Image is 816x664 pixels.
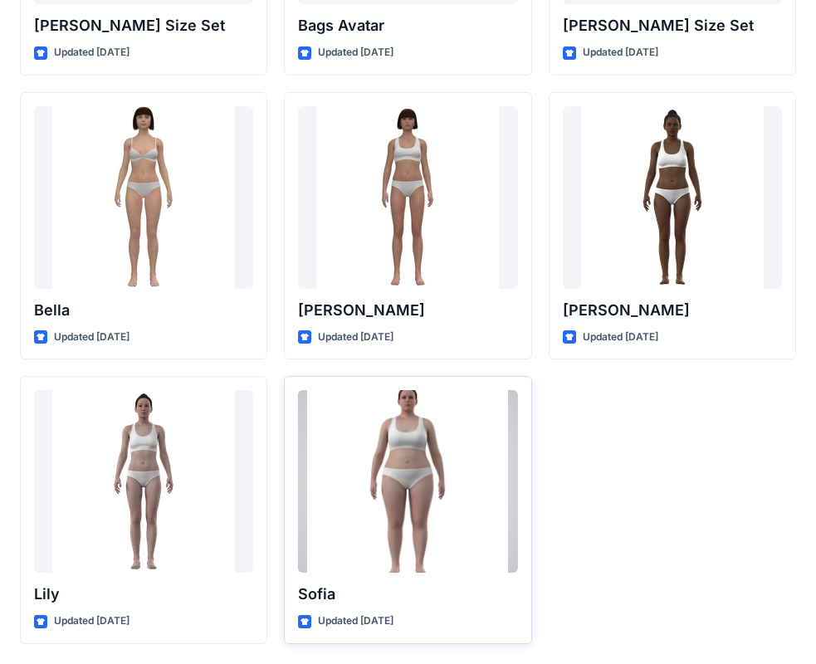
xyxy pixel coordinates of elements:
p: Updated [DATE] [54,613,129,630]
p: Bella [34,299,253,322]
p: [PERSON_NAME] Size Set [34,14,253,37]
a: Emma [298,106,517,289]
p: Updated [DATE] [318,329,393,346]
p: Updated [DATE] [318,44,393,61]
a: Bella [34,106,253,289]
p: Updated [DATE] [583,44,658,61]
p: [PERSON_NAME] [563,299,782,322]
p: Sofia [298,583,517,606]
a: Sofia [298,390,517,573]
p: Bags Avatar [298,14,517,37]
p: Lily [34,583,253,606]
p: [PERSON_NAME] Size Set [563,14,782,37]
p: Updated [DATE] [54,44,129,61]
a: Lily [34,390,253,573]
a: Gabrielle [563,106,782,289]
p: Updated [DATE] [318,613,393,630]
p: Updated [DATE] [583,329,658,346]
p: Updated [DATE] [54,329,129,346]
p: [PERSON_NAME] [298,299,517,322]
